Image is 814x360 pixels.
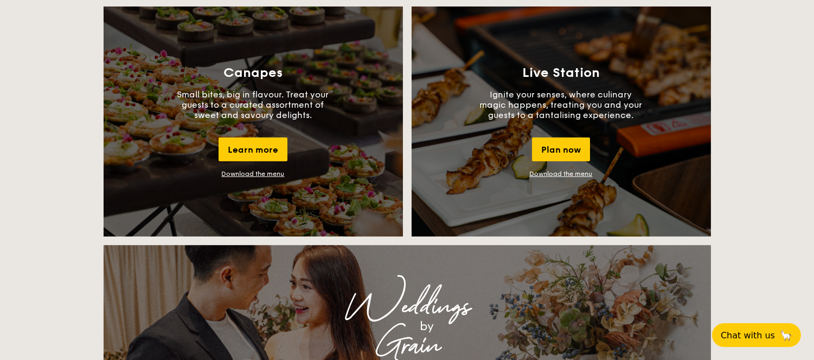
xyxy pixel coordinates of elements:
[199,297,616,317] div: Weddings
[779,329,792,342] span: 🦙
[721,330,775,341] span: Chat with us
[172,89,335,120] p: Small bites, big in flavour. Treat your guests to a curated assortment of sweet and savoury delig...
[222,170,285,178] a: Download the menu
[199,336,616,356] div: Grain
[530,170,593,178] a: Download the menu
[239,317,616,336] div: by
[712,323,801,347] button: Chat with us🦙
[532,138,590,161] div: Plan now
[522,66,600,81] h3: Live Station
[480,89,643,120] p: Ignite your senses, where culinary magic happens, treating you and your guests to a tantalising e...
[223,66,283,81] h3: Canapes
[219,138,287,161] div: Learn more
